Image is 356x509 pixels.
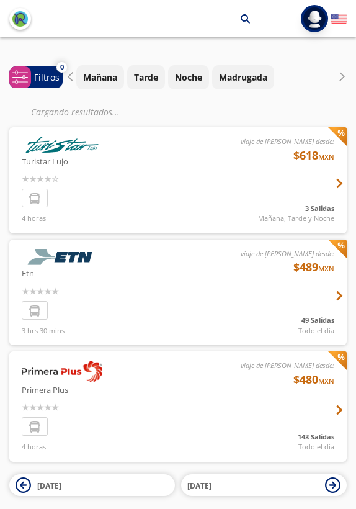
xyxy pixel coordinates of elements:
span: [DATE] [187,480,211,491]
p: Mañana [83,71,117,84]
button: Noche [168,65,209,89]
span: [DATE] [37,480,61,491]
button: Abrir menú de usuario [301,5,328,32]
button: 0Filtros [9,66,63,88]
button: English [331,11,347,27]
button: Madrugada [212,65,274,89]
p: Tarde [134,71,158,84]
p: Filtros [34,71,60,84]
p: Santiago de Querétaro [163,12,231,25]
p: Madrugada [219,71,267,84]
button: back [9,8,31,30]
button: [DATE] [9,474,175,496]
button: Tarde [127,65,165,89]
p: [GEOGRAPHIC_DATA] [79,12,148,25]
p: Noche [175,71,202,84]
button: [DATE] [181,474,347,496]
em: Cargando resultados ... [31,106,120,118]
span: 0 [60,62,64,73]
button: Mañana [76,65,124,89]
